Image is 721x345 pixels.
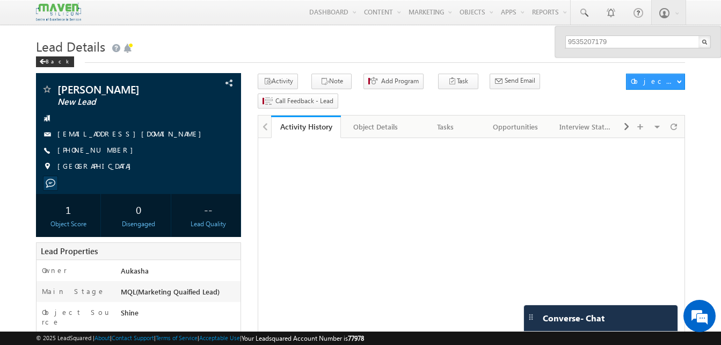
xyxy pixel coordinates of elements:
img: Custom Logo [36,3,81,21]
button: Send Email [490,74,540,89]
button: Activity [258,74,298,89]
a: Terms of Service [156,334,198,341]
span: Converse - Chat [543,313,605,323]
div: Object Actions [631,76,676,86]
button: Note [311,74,352,89]
button: Call Feedback - Lead [258,94,338,109]
span: Your Leadsquared Account Number is [242,334,364,342]
button: Task [438,74,478,89]
div: Lead Quality [179,219,238,229]
a: Contact Support [112,334,154,341]
a: Opportunities [481,116,551,138]
div: -- [179,199,238,219]
a: About [94,334,110,341]
img: carter-drag [527,313,535,321]
div: Back [36,56,74,67]
span: Call Feedback - Lead [275,96,333,106]
span: Add Program [381,76,419,86]
div: MQL(Marketing Quaified Lead) [118,286,241,301]
label: Owner [42,265,67,275]
span: New Lead [57,97,184,107]
label: Main Stage [42,286,105,296]
div: Opportunities [490,120,541,133]
a: Interview Status [551,116,621,138]
span: [PHONE_NUMBER] [57,145,139,156]
button: Object Actions [626,74,685,90]
div: Object Details [349,120,401,133]
div: Tasks [420,120,471,133]
div: 1 [39,199,98,219]
span: [PERSON_NAME] [57,84,184,95]
a: Tasks [411,116,481,138]
span: Lead Details [36,38,105,55]
div: Interview Status [559,120,611,133]
div: Disengaged [109,219,168,229]
div: Activity History [279,121,333,132]
span: Send Email [505,76,535,85]
span: © 2025 LeadSquared | | | | | [36,333,364,343]
button: Add Program [363,74,424,89]
a: Object Details [341,116,411,138]
span: Lead Properties [41,246,98,256]
div: Shine [118,307,241,322]
a: Acceptable Use [199,334,240,341]
span: 77978 [348,334,364,342]
label: Object Source [42,307,111,327]
a: Back [36,56,79,65]
a: [EMAIL_ADDRESS][DOMAIN_NAME] [57,129,207,138]
span: [GEOGRAPHIC_DATA] [57,161,136,172]
div: 0 [109,199,168,219]
span: Aukasha [121,266,149,275]
div: Object Score [39,219,98,229]
a: Activity History [271,116,341,138]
